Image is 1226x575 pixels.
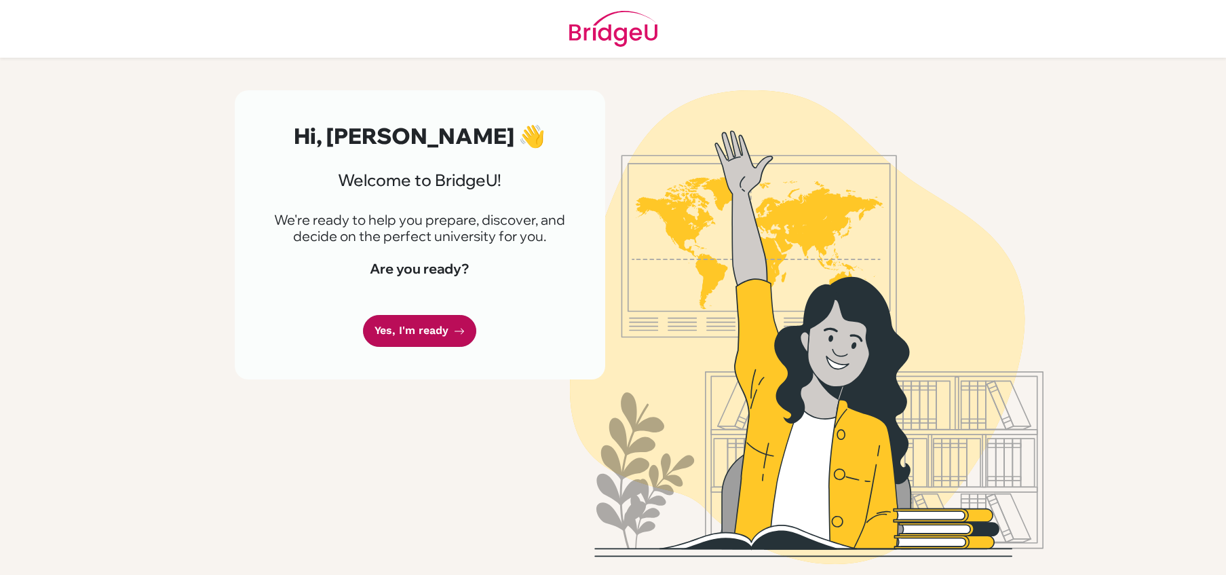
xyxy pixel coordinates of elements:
[363,315,476,347] a: Yes, I'm ready
[267,123,573,149] h2: Hi, [PERSON_NAME] 👋
[267,170,573,190] h3: Welcome to BridgeU!
[267,261,573,277] h4: Are you ready?
[267,212,573,244] p: We're ready to help you prepare, discover, and decide on the perfect university for you.
[420,90,1193,564] img: Welcome to Bridge U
